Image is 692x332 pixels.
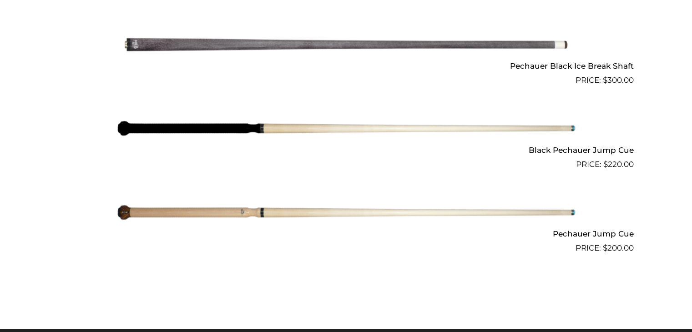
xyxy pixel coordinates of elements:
bdi: 200.00 [603,243,634,252]
span: $ [603,75,607,85]
img: Pechauer Black Ice Break Shaft [116,6,576,83]
a: Pechauer Jump Cue $200.00 [59,174,634,254]
span: $ [603,160,608,169]
span: $ [603,243,607,252]
a: Pechauer Black Ice Break Shaft $300.00 [59,6,634,86]
bdi: 300.00 [603,75,634,85]
h2: Pechauer Black Ice Break Shaft [59,58,634,75]
img: Black Pechauer Jump Cue [116,90,576,166]
img: Pechauer Jump Cue [116,174,576,251]
a: Black Pechauer Jump Cue $220.00 [59,90,634,170]
h2: Pechauer Jump Cue [59,226,634,242]
bdi: 220.00 [603,160,634,169]
h2: Black Pechauer Jump Cue [59,141,634,158]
